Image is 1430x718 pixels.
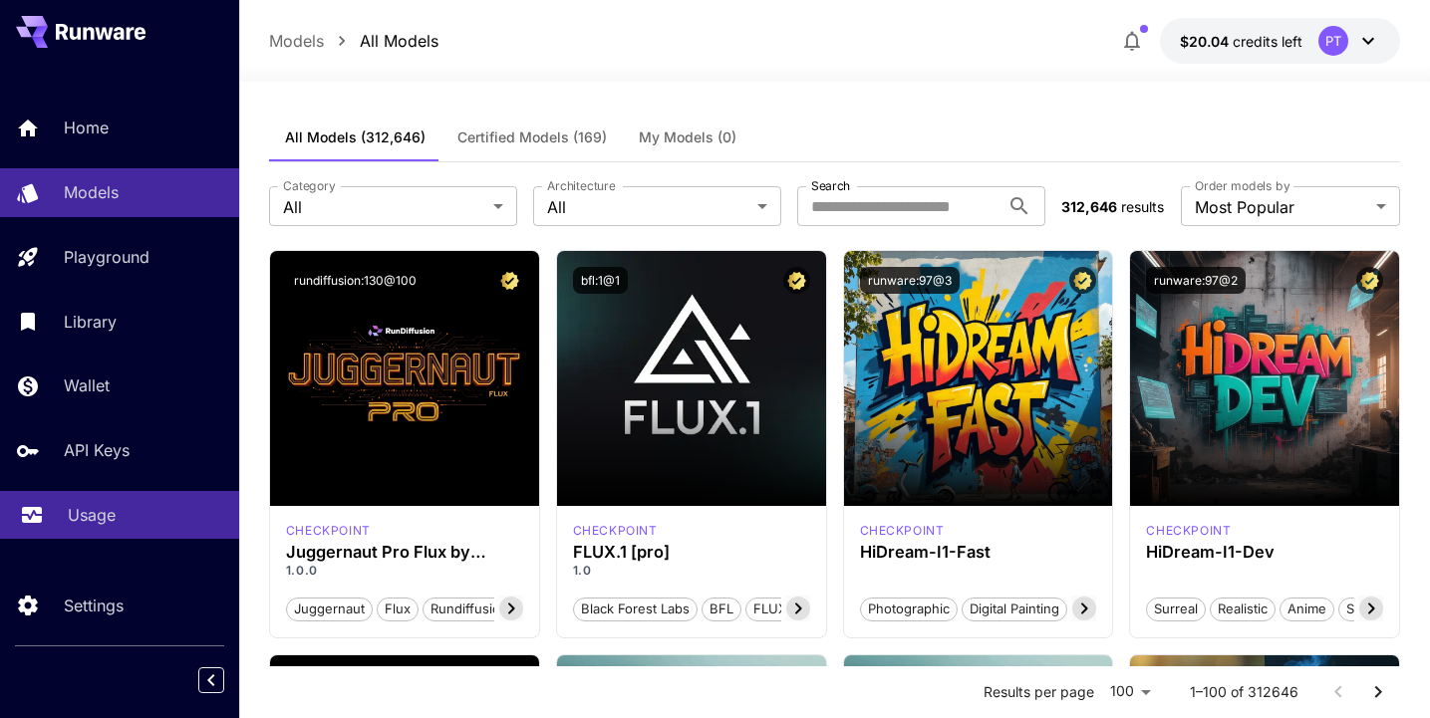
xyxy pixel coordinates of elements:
button: $20.04366PT [1160,18,1400,64]
span: 312,646 [1061,198,1117,215]
span: Photographic [861,599,957,619]
span: Digital Painting [963,599,1066,619]
button: FLUX.1 [pro] [745,596,838,621]
p: checkpoint [1146,522,1231,540]
span: rundiffusion [424,599,515,619]
span: My Models (0) [639,128,736,146]
button: Certified Model – Vetted for best performance and includes a commercial license. [1356,267,1383,294]
span: flux [378,599,418,619]
div: $20.04366 [1180,31,1302,52]
span: FLUX.1 [pro] [746,599,837,619]
div: PT [1318,26,1348,56]
p: API Keys [64,438,130,462]
div: HiDream Dev [1146,522,1231,540]
span: Realistic [1211,599,1275,619]
button: runware:97@2 [1146,267,1246,294]
span: All Models (312,646) [285,128,426,146]
p: 1.0 [573,562,810,580]
span: Surreal [1147,599,1205,619]
button: Certified Model – Vetted for best performance and includes a commercial license. [783,267,810,294]
span: Stylized [1339,599,1401,619]
p: 1–100 of 312646 [1190,682,1298,702]
div: Collapse sidebar [213,662,239,698]
h3: HiDream-I1-Dev [1146,543,1383,562]
h3: FLUX.1 [pro] [573,543,810,562]
button: flux [377,596,419,621]
button: juggernaut [286,596,373,621]
p: Playground [64,245,149,269]
p: checkpoint [286,522,371,540]
p: checkpoint [860,522,945,540]
button: Collapse sidebar [198,667,224,693]
p: Models [64,180,119,204]
button: rundiffusion:130@100 [286,267,425,294]
p: Settings [64,594,124,617]
p: Library [64,310,117,334]
p: checkpoint [573,522,658,540]
label: Search [811,177,850,194]
p: Usage [68,503,116,527]
p: Results per page [984,682,1094,702]
span: Most Popular [1195,195,1368,219]
button: runware:97@3 [860,267,960,294]
span: Anime [1281,599,1333,619]
span: All [547,195,749,219]
label: Architecture [547,177,615,194]
span: Black Forest Labs [574,599,697,619]
div: HiDream Fast [860,522,945,540]
h3: HiDream-I1-Fast [860,543,1097,562]
nav: breadcrumb [269,29,438,53]
button: Digital Painting [962,596,1067,621]
div: 100 [1102,677,1158,706]
div: fluxpro [573,522,658,540]
span: credits left [1233,33,1302,50]
span: Certified Models (169) [457,128,607,146]
p: 1.0.0 [286,562,523,580]
label: Category [283,177,336,194]
span: juggernaut [287,599,372,619]
p: Home [64,116,109,139]
button: Realistic [1210,596,1276,621]
span: BFL [703,599,740,619]
div: FLUX.1 D [286,522,371,540]
button: rundiffusion [423,596,516,621]
button: Stylized [1338,596,1402,621]
span: All [283,195,485,219]
span: $20.04 [1180,33,1233,50]
button: BFL [702,596,741,621]
h3: Juggernaut Pro Flux by RunDiffusion [286,543,523,562]
span: results [1121,198,1164,215]
button: Certified Model – Vetted for best performance and includes a commercial license. [1069,267,1096,294]
button: bfl:1@1 [573,267,628,294]
a: All Models [360,29,438,53]
p: Wallet [64,373,110,397]
button: Anime [1280,596,1334,621]
button: Go to next page [1358,672,1398,712]
label: Order models by [1195,177,1289,194]
button: Certified Model – Vetted for best performance and includes a commercial license. [496,267,523,294]
a: Models [269,29,324,53]
button: Surreal [1146,596,1206,621]
button: Black Forest Labs [573,596,698,621]
button: Photographic [860,596,958,621]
